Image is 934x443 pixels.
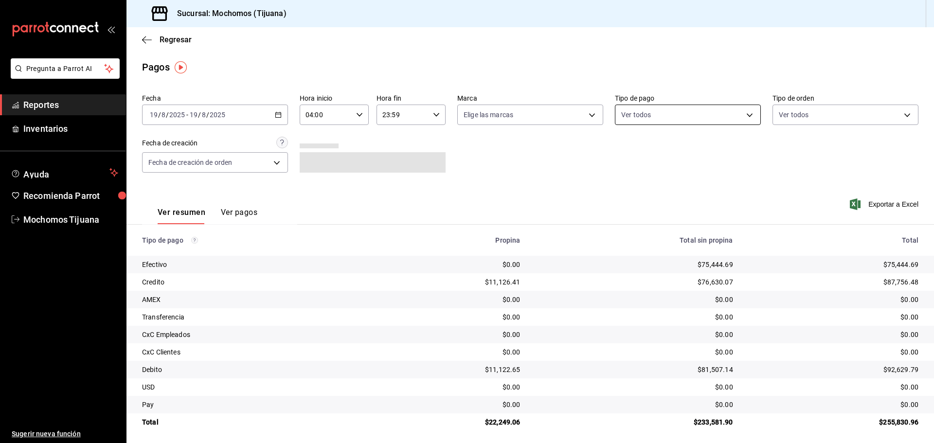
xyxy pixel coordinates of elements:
[142,236,363,244] div: Tipo de pago
[536,260,733,269] div: $75,444.69
[749,347,918,357] div: $0.00
[749,236,918,244] div: Total
[749,277,918,287] div: $87,756.48
[749,330,918,339] div: $0.00
[379,260,521,269] div: $0.00
[379,365,521,374] div: $11,122.65
[7,71,120,81] a: Pregunta a Parrot AI
[149,111,158,119] input: --
[191,237,198,244] svg: Los pagos realizados con Pay y otras terminales son montos brutos.
[142,400,363,409] div: Pay
[107,25,115,33] button: open_drawer_menu
[615,95,761,102] label: Tipo de pago
[536,330,733,339] div: $0.00
[142,312,363,322] div: Transferencia
[379,277,521,287] div: $11,126.41
[142,347,363,357] div: CxC Clientes
[379,330,521,339] div: $0.00
[536,295,733,304] div: $0.00
[166,111,169,119] span: /
[379,295,521,304] div: $0.00
[536,347,733,357] div: $0.00
[142,277,363,287] div: Credito
[169,8,287,19] h3: Sucursal: Mochomos (Tijuana)
[142,330,363,339] div: CxC Empleados
[749,400,918,409] div: $0.00
[158,111,161,119] span: /
[161,111,166,119] input: --
[201,111,206,119] input: --
[379,417,521,427] div: $22,249.06
[749,295,918,304] div: $0.00
[142,417,363,427] div: Total
[175,61,187,73] img: Tooltip marker
[457,95,603,102] label: Marca
[536,312,733,322] div: $0.00
[12,429,118,439] span: Sugerir nueva función
[189,111,198,119] input: --
[206,111,209,119] span: /
[379,382,521,392] div: $0.00
[142,35,192,44] button: Regresar
[23,167,106,178] span: Ayuda
[142,95,288,102] label: Fecha
[536,365,733,374] div: $81,507.14
[23,122,118,135] span: Inventarios
[142,365,363,374] div: Debito
[158,208,205,224] button: Ver resumen
[772,95,918,102] label: Tipo de orden
[198,111,201,119] span: /
[142,382,363,392] div: USD
[749,312,918,322] div: $0.00
[379,236,521,244] div: Propina
[23,213,118,226] span: Mochomos Tijuana
[23,98,118,111] span: Reportes
[148,158,232,167] span: Fecha de creación de orden
[779,110,808,120] span: Ver todos
[377,95,446,102] label: Hora fin
[379,312,521,322] div: $0.00
[26,64,105,74] span: Pregunta a Parrot AI
[23,189,118,202] span: Recomienda Parrot
[536,417,733,427] div: $233,581.90
[221,208,257,224] button: Ver pagos
[169,111,185,119] input: ----
[142,138,198,148] div: Fecha de creación
[300,95,369,102] label: Hora inicio
[749,260,918,269] div: $75,444.69
[379,400,521,409] div: $0.00
[536,382,733,392] div: $0.00
[621,110,651,120] span: Ver todos
[536,277,733,287] div: $76,630.07
[186,111,188,119] span: -
[852,198,918,210] button: Exportar a Excel
[749,382,918,392] div: $0.00
[536,400,733,409] div: $0.00
[11,58,120,79] button: Pregunta a Parrot AI
[749,417,918,427] div: $255,830.96
[464,110,513,120] span: Elige las marcas
[749,365,918,374] div: $92,629.79
[160,35,192,44] span: Regresar
[379,347,521,357] div: $0.00
[536,236,733,244] div: Total sin propina
[142,260,363,269] div: Efectivo
[142,295,363,304] div: AMEX
[142,60,170,74] div: Pagos
[158,208,257,224] div: navigation tabs
[209,111,226,119] input: ----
